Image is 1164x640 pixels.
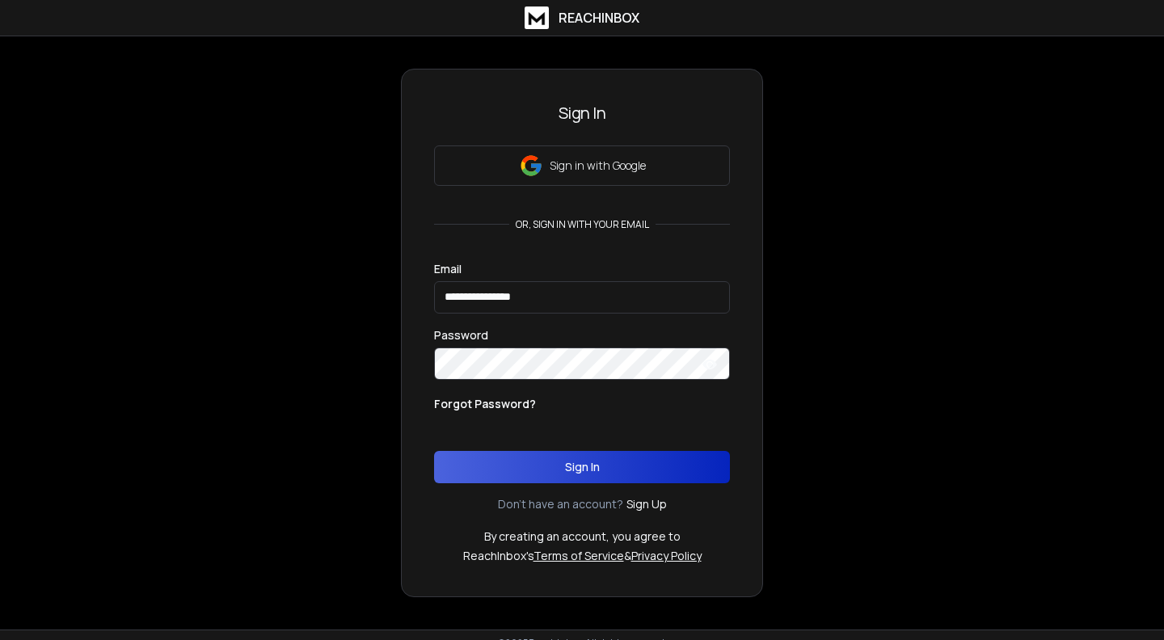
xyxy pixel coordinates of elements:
p: ReachInbox's & [463,548,702,564]
a: Privacy Policy [631,548,702,563]
p: or, sign in with your email [509,218,656,231]
p: By creating an account, you agree to [484,528,681,545]
h1: ReachInbox [559,8,639,27]
a: Terms of Service [533,548,624,563]
a: Sign Up [626,496,667,512]
p: Don't have an account? [498,496,623,512]
p: Sign in with Google [550,158,646,174]
p: Forgot Password? [434,396,536,412]
label: Email [434,263,462,275]
a: ReachInbox [525,6,639,29]
img: logo [525,6,549,29]
button: Sign In [434,451,730,483]
label: Password [434,330,488,341]
button: Sign in with Google [434,145,730,186]
h3: Sign In [434,102,730,124]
